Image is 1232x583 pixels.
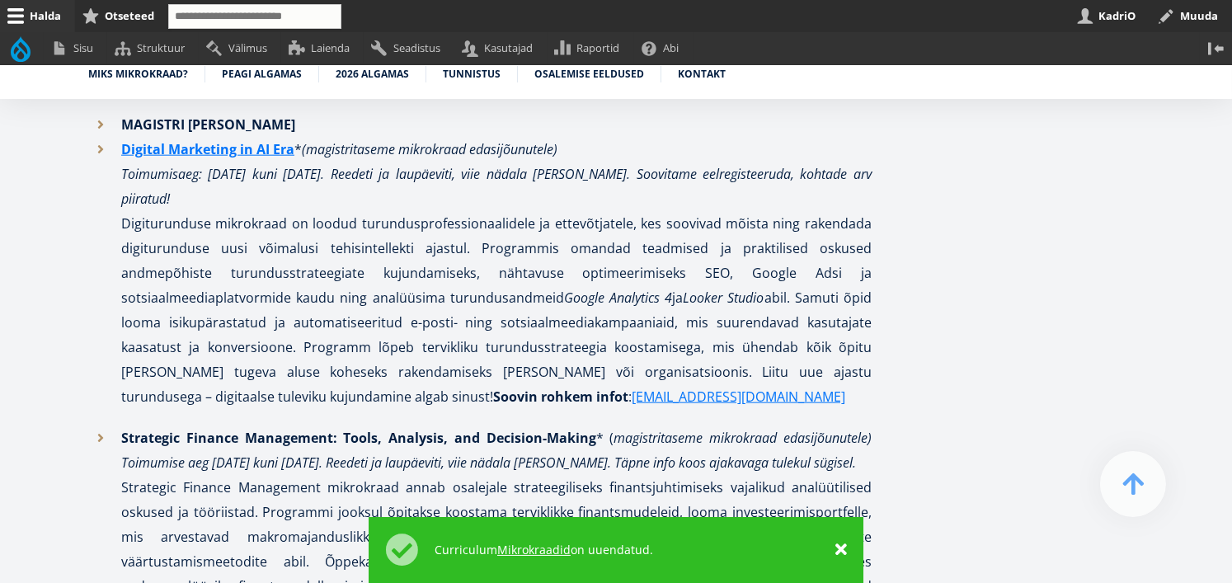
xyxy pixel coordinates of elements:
[336,66,409,82] a: 2026 algamas
[199,32,281,64] a: Välimus
[369,517,863,583] div: Olekuteade
[121,165,872,208] em: Toimumisaeg: [DATE] kuni [DATE]. Reedeti ja laupäeviti, viie nädala [PERSON_NAME]. Soovitame eelr...
[632,384,845,409] a: [EMAIL_ADDRESS][DOMAIN_NAME]
[548,32,634,64] a: Raportid
[364,32,454,64] a: Seadistus
[222,66,302,82] a: Peagi algamas
[121,137,872,409] p: * Digiturunduse mikrokraad on loodud turundusprofessionaalidele ja ettevõtjatele, kes soovivad mõ...
[44,32,107,64] a: Sisu
[454,32,547,64] a: Kasutajad
[128,454,856,472] em: oimumise aeg [DATE] kuni [DATE]. Reedeti ja laupäeviti, viie nädala [PERSON_NAME]. Täpne info koo...
[634,32,694,64] a: Abi
[281,32,364,64] a: Laienda
[435,542,819,558] div: Curriculum on uuendatud.
[683,289,764,307] em: Looker Studio
[121,140,294,158] strong: Digital Marketing in AI Era
[121,115,295,134] strong: MAGISTRI [PERSON_NAME]
[493,388,628,406] strong: Soovin rohkem infot
[121,137,294,162] a: Digital Marketing in AI Era
[497,542,571,558] a: Mikrokraadid
[302,140,557,158] em: (magistritaseme mikrokraad edasijõunutele)
[835,542,847,558] a: ×
[443,66,501,82] a: Tunnistus
[1200,32,1232,64] button: Vertikaalasend
[678,66,726,82] a: Kontakt
[564,289,672,307] em: Google Analytics 4
[107,32,199,64] a: Struktuur
[88,66,188,82] a: Miks mikrokraad?
[534,66,644,82] a: Osalemise eeldused
[121,429,596,447] strong: Strategic Finance Management: Tools, Analysis, and Decision-Making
